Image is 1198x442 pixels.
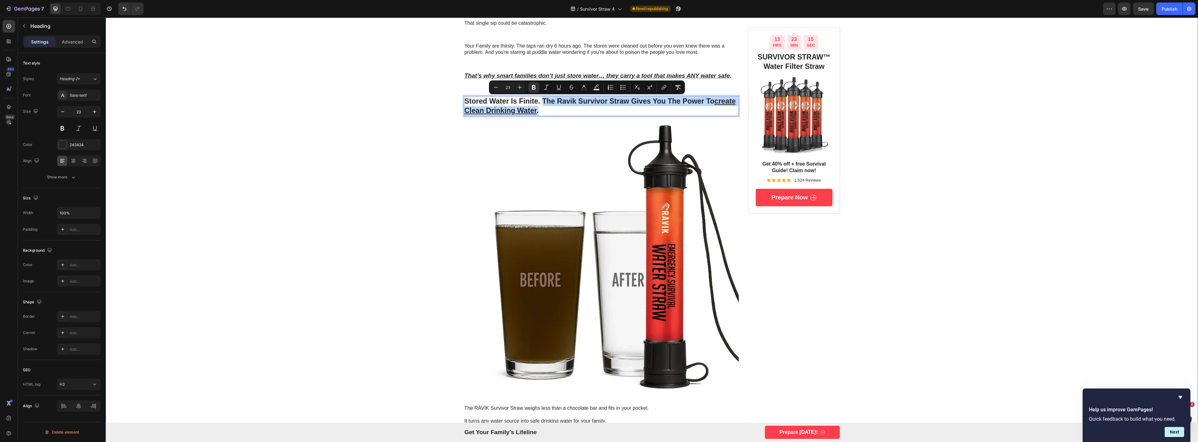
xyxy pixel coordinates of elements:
[70,314,99,320] div: Add...
[30,22,98,30] p: Heading
[358,79,633,99] h3: Rich Text Editor. Editing area: main
[650,34,727,54] h2: SURVIVOR STRAW™ Water Filter Straw
[23,346,37,352] div: Shadow
[23,382,40,387] div: HTML tag
[1133,3,1154,15] button: Save
[23,278,34,284] div: Image
[60,382,65,387] span: H3
[659,408,734,421] a: Prepare [DATE]!
[118,3,144,15] div: Undo/Redo
[359,25,633,39] p: Your Family are thirsty. The taps ran dry 6 hours ago. The stores were cleaned out before you eve...
[651,143,726,157] p: Get 40% off + free Survival Guide! Claim now!
[23,60,40,66] div: Text style
[1089,406,1184,414] h2: Help us improve GemPages!
[650,59,727,138] img: gempages_565658406589825953-4143bdac-2c00-4ede-9087-babf5a088a06.webp
[57,379,101,390] button: H3
[31,39,49,45] p: Settings
[23,92,31,98] div: Font
[636,6,668,12] span: Need republishing
[359,80,630,97] strong: stored water is finite. the ravik survivor straw gives you the power to .
[359,411,544,419] p: get your family's lifeline
[23,402,41,410] div: Align
[23,210,33,216] div: Width
[106,18,1198,442] iframe: Design area
[685,19,692,25] div: 23
[62,39,83,45] p: Advanced
[685,25,692,31] p: MIN
[23,157,40,165] div: Align
[1190,402,1195,407] span: 2
[666,176,702,184] p: Prepare now
[1156,3,1183,15] button: Publish
[1138,6,1149,12] span: Save
[1177,393,1184,401] button: Hide survey
[57,73,101,85] button: Heading 2*
[57,207,100,218] input: Auto
[70,279,99,284] div: Add...
[701,19,710,25] div: 15
[359,388,633,394] p: The RAVIK Survivor Straw weighs less than a chocolate bar and fits in your pocket.
[580,6,615,12] span: Survivor Straw 4
[1089,416,1184,422] p: Quick feedback to build what you need.
[1089,393,1184,437] div: Help us improve GemPages!
[6,67,15,72] div: 450
[23,172,101,183] button: Show more
[23,194,39,203] div: Size
[23,246,53,255] div: Background
[70,330,99,336] div: Add...
[23,227,37,232] div: Padding
[358,106,633,379] img: gempages_565658406589825953-87cce765-3071-404c-86ad-b857a77c1e6a.webp
[70,93,99,98] div: Sans-serif
[674,412,712,418] p: Prepare [DATE]!
[359,400,633,407] p: It turns any water source into safe drinking water for your family.
[577,6,579,12] span: /
[23,107,39,116] div: Size
[23,76,34,82] div: Styles
[359,80,630,97] u: create clean drinking water
[5,115,15,120] div: Beta
[489,80,685,94] div: Editor contextual toolbar
[667,19,676,25] div: 13
[41,5,44,13] p: 7
[650,171,727,189] a: Prepare now
[1162,6,1177,12] div: Publish
[70,347,99,352] div: Add...
[3,3,47,15] button: 7
[359,3,633,9] p: That single sip could be catastrophic.
[70,142,99,148] div: 242424
[23,367,30,373] div: SEO
[23,427,101,437] button: Delete element
[23,330,35,336] div: Corner
[1165,427,1184,437] button: Next question
[23,262,33,268] div: Color
[47,174,76,180] div: Show more
[70,262,99,268] div: Add...
[60,76,80,82] span: Heading 2*
[70,227,99,233] div: Add...
[359,55,626,61] u: That’s why smart families don’t just store water… they carry a tool that makes ANY water safe.
[45,429,79,436] div: Delete element
[689,160,715,165] p: 1,524 Reviews
[701,25,710,31] p: SEC
[23,298,43,306] div: Shape
[23,314,35,319] div: Border
[23,142,33,147] div: Color
[667,25,676,31] p: HRS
